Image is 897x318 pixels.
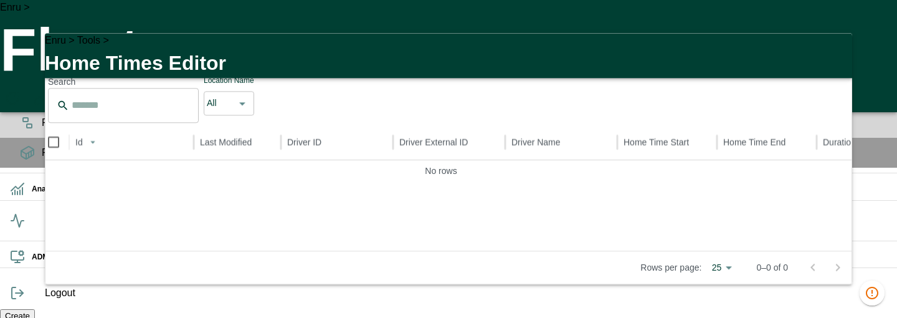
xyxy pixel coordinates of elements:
button: Sort [562,134,579,152]
div: Search [48,75,199,88]
button: Sort [690,134,708,152]
div: Id [75,138,83,148]
span: Logout [45,286,887,301]
button: Sort [469,134,486,152]
button: Sort [323,134,340,152]
div: Home Time End [723,138,785,148]
div: Search [48,88,199,125]
div: Last Modified [200,138,252,148]
div: No rows [38,160,844,181]
button: Sort [84,134,102,152]
button: 1400 data issues [860,281,885,306]
h1: Home Times Editor [45,48,852,78]
span: Freight [42,145,887,160]
div: Duration [823,138,856,148]
div: Enru > Tools > [45,33,852,48]
p: 0–0 of 0 [756,262,788,274]
div: Home Time Start [624,138,689,148]
h6: ADMIN [32,251,887,263]
div: Driver Name [511,138,561,148]
div: All [207,96,234,110]
div: Driver External ID [399,138,468,148]
div: 25 [706,259,736,277]
p: Rows per page: [640,262,701,274]
button: Manual Assignment [30,85,52,112]
button: Sort [787,134,804,152]
button: Sort [253,134,270,152]
span: Fleet [42,115,887,130]
h6: Analytics [32,183,887,195]
div: Driver ID [287,138,321,148]
label: Location Name [204,75,254,86]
